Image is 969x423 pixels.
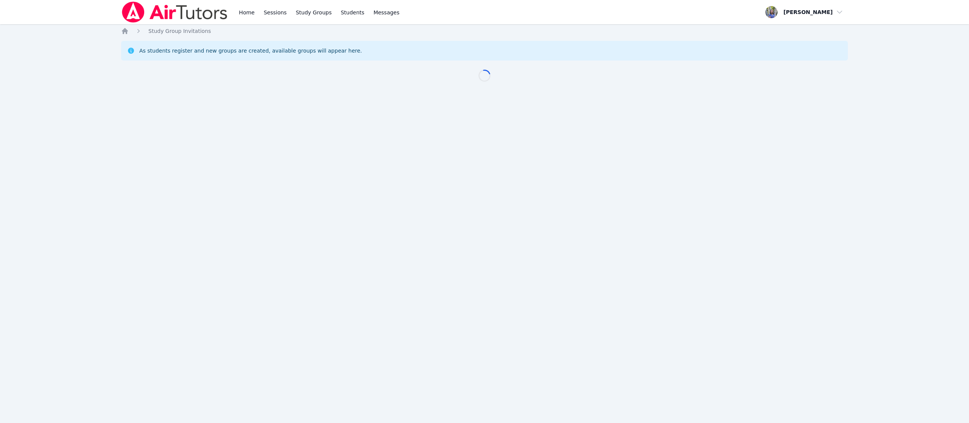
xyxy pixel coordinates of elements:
[374,9,400,16] span: Messages
[121,27,848,35] nav: Breadcrumb
[139,47,362,54] div: As students register and new groups are created, available groups will appear here.
[148,27,211,35] a: Study Group Invitations
[121,2,228,23] img: Air Tutors
[148,28,211,34] span: Study Group Invitations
